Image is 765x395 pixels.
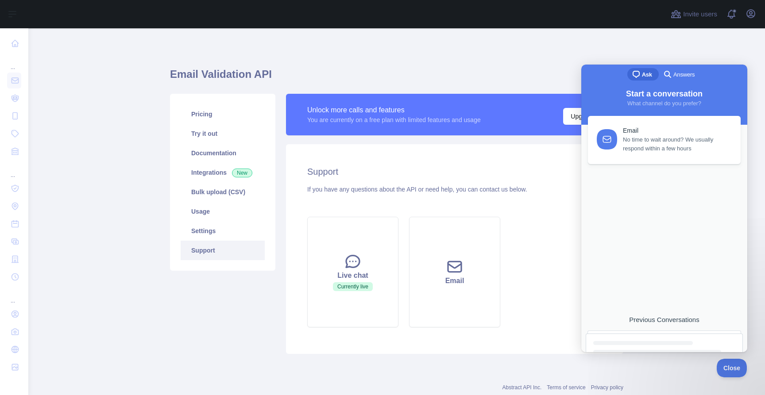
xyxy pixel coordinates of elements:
[7,161,21,179] div: ...
[318,270,387,281] div: Live chat
[683,9,717,19] span: Invite users
[333,282,373,291] span: Currently live
[170,67,623,88] h1: Email Validation API
[181,104,265,124] a: Pricing
[420,276,489,286] div: Email
[591,384,623,391] a: Privacy policy
[502,384,542,391] a: Abstract API Inc.
[7,287,21,304] div: ...
[181,182,265,202] a: Bulk upload (CSV)
[307,105,481,115] div: Unlock more calls and features
[181,124,265,143] a: Try it out
[717,359,747,377] iframe: Help Scout Beacon - Close
[181,143,265,163] a: Documentation
[181,163,265,182] a: Integrations New
[669,7,719,21] button: Invite users
[181,202,265,221] a: Usage
[307,115,481,124] div: You are currently on a free plan with limited features and usage
[307,217,398,327] button: Live chatCurrently live
[181,221,265,241] a: Settings
[307,185,602,194] div: If you have any questions about the API or need help, you can contact us below.
[581,65,747,352] iframe: Help Scout Beacon - Live Chat, Contact Form, and Knowledge Base
[307,165,602,178] h2: Support
[563,108,602,125] button: Upgrade
[7,53,21,71] div: ...
[409,217,500,327] button: Email
[547,384,585,391] a: Terms of service
[232,169,252,177] span: New
[181,241,265,260] a: Support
